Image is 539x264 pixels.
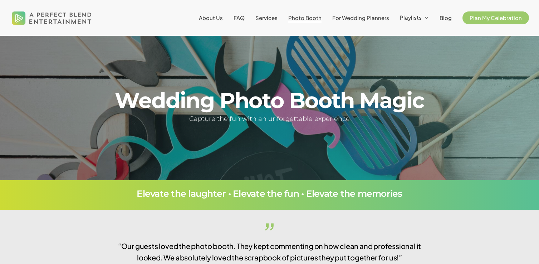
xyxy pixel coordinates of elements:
span: About Us [199,14,223,21]
a: About Us [199,15,223,21]
span: Services [255,14,278,21]
span: For Wedding Planners [332,14,389,21]
span: Photo Booth [288,14,322,21]
h1: Wedding Photo Booth Magic [107,90,432,111]
span: ” [116,219,423,248]
h3: Elevate the laughter • Elevate the fun • Elevate the memories [21,189,518,198]
a: Blog [440,15,452,21]
span: Plan My Celebration [470,14,522,21]
a: Photo Booth [288,15,322,21]
a: Playlists [400,15,429,21]
span: Playlists [400,14,422,21]
a: FAQ [234,15,245,21]
img: A Perfect Blend Entertainment [10,5,94,31]
span: Blog [440,14,452,21]
a: For Wedding Planners [332,15,389,21]
h5: Capture the fun with an unforgettable experience [107,114,432,124]
span: FAQ [234,14,245,21]
a: Services [255,15,278,21]
a: Plan My Celebration [462,15,529,21]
